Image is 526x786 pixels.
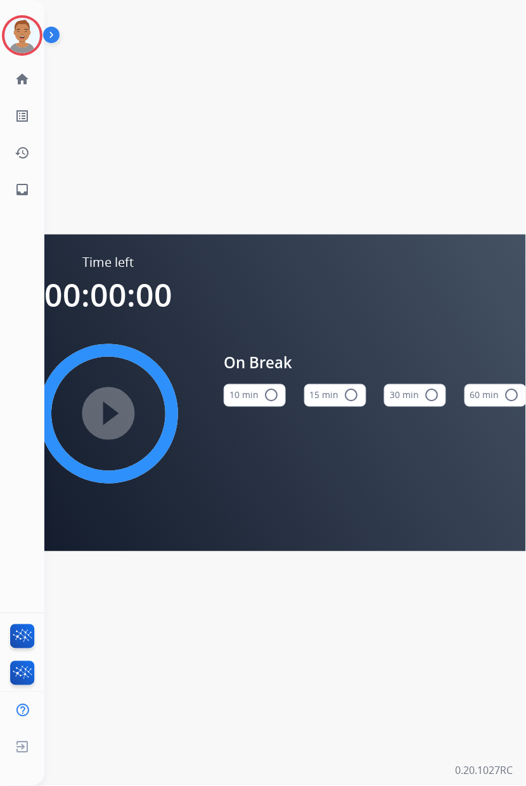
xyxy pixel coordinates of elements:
[15,145,30,160] mat-icon: history
[264,388,279,403] mat-icon: radio_button_unchecked
[344,388,359,403] mat-icon: radio_button_unchecked
[456,763,513,778] p: 0.20.1027RC
[15,72,30,87] mat-icon: home
[15,182,30,197] mat-icon: inbox
[504,388,520,403] mat-icon: radio_button_unchecked
[384,384,446,407] button: 30 min
[304,384,366,407] button: 15 min
[15,108,30,124] mat-icon: list_alt
[44,273,172,316] span: 00:00:00
[224,384,286,407] button: 10 min
[4,18,40,53] img: avatar
[83,254,134,271] span: Time left
[424,388,439,403] mat-icon: radio_button_unchecked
